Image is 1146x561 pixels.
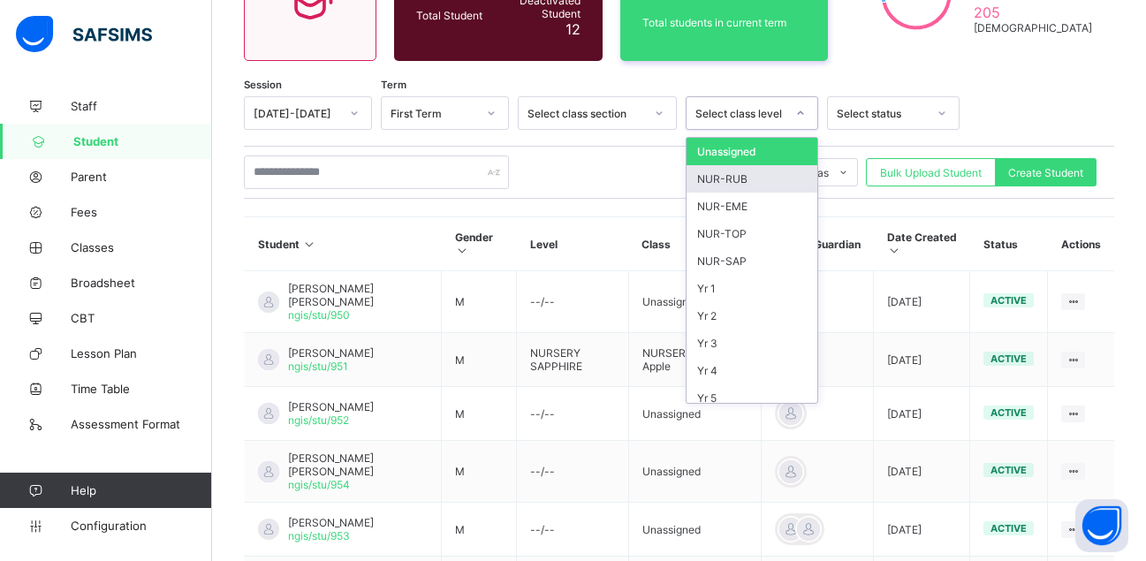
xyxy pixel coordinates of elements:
span: ngis/stu/950 [288,308,350,322]
i: Sort in Ascending Order [887,244,902,257]
td: M [442,387,517,441]
td: [DATE] [874,441,970,503]
td: M [442,503,517,557]
span: Assessment Format [71,417,212,431]
span: 12 [565,20,581,38]
span: active [990,294,1027,307]
div: First Term [391,107,476,120]
th: Level [517,217,629,271]
div: Yr 4 [687,357,817,384]
span: [PERSON_NAME] [PERSON_NAME] [288,282,428,308]
td: Unassigned [628,387,762,441]
span: Help [71,483,211,497]
span: Bulk Upload Student [880,166,982,179]
span: ngis/stu/951 [288,360,348,373]
span: [PERSON_NAME] [288,346,374,360]
span: Lesson Plan [71,346,212,360]
div: NUR-EME [687,193,817,220]
span: Staff [71,99,212,113]
div: Select class section [527,107,644,120]
th: Status [970,217,1048,271]
div: Yr 2 [687,302,817,330]
span: Parent [71,170,212,184]
td: --/-- [517,441,629,503]
span: Broadsheet [71,276,212,290]
span: Create Student [1008,166,1083,179]
button: Open asap [1075,499,1128,552]
th: Student [245,217,442,271]
th: Gender [442,217,517,271]
img: safsims [16,16,152,53]
div: NUR-SAP [687,247,817,275]
div: Unassigned [687,138,817,165]
span: [PERSON_NAME] [PERSON_NAME] [288,451,428,478]
span: Classes [71,240,212,254]
td: --/-- [517,503,629,557]
div: Select class level [695,107,786,120]
span: Session [244,79,282,91]
td: NURSERY SAPPHIRE [517,333,629,387]
span: Total students in current term [642,16,807,29]
td: [DATE] [874,271,970,333]
div: [DATE]-[DATE] [254,107,339,120]
span: ngis/stu/952 [288,413,349,427]
th: Class [628,217,762,271]
td: M [442,271,517,333]
span: [PERSON_NAME] [288,400,374,413]
th: Actions [1048,217,1114,271]
td: [DATE] [874,503,970,557]
span: CBT [71,311,212,325]
td: Unassigned [628,503,762,557]
div: Yr 1 [687,275,817,302]
td: M [442,441,517,503]
span: [PERSON_NAME] [288,516,374,529]
div: NUR-RUB [687,165,817,193]
td: Unassigned [628,441,762,503]
span: 205 [974,4,1092,21]
span: Student [73,134,212,148]
div: Select status [837,107,927,120]
td: --/-- [517,271,629,333]
th: Date Created [874,217,970,271]
td: --/-- [517,387,629,441]
span: active [990,464,1027,476]
span: active [990,522,1027,534]
i: Sort in Ascending Order [455,244,470,257]
span: active [990,353,1027,365]
i: Sort in Ascending Order [302,238,317,251]
div: NUR-TOP [687,220,817,247]
td: NURSERY SAPPHIRE Apple [628,333,762,387]
span: Time Table [71,382,212,396]
td: [DATE] [874,387,970,441]
div: Yr 3 [687,330,817,357]
div: Total Student [412,4,487,27]
td: [DATE] [874,333,970,387]
div: Yr 5 [687,384,817,412]
span: ngis/stu/954 [288,478,350,491]
span: Fees [71,205,212,219]
span: Term [381,79,406,91]
span: Configuration [71,519,211,533]
span: active [990,406,1027,419]
td: Unassigned [628,271,762,333]
span: ngis/stu/953 [288,529,350,542]
td: M [442,333,517,387]
span: [DEMOGRAPHIC_DATA] [974,21,1092,34]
